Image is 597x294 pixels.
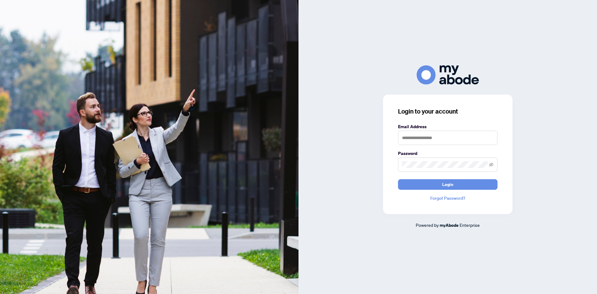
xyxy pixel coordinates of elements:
h3: Login to your account [398,107,497,116]
a: Forgot Password? [398,195,497,202]
button: Login [398,179,497,190]
span: Login [442,180,453,189]
label: Email Address [398,123,497,130]
span: eye-invisible [489,162,493,167]
a: myAbode [440,222,459,229]
span: Powered by [416,222,439,228]
span: Enterprise [460,222,480,228]
img: ma-logo [417,65,479,84]
label: Password [398,150,497,157]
